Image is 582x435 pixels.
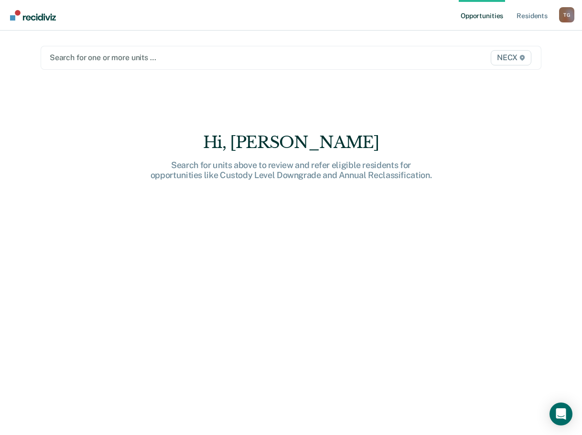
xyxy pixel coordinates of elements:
div: Open Intercom Messenger [550,403,572,425]
div: T G [559,7,574,22]
img: Recidiviz [10,10,56,21]
div: Hi, [PERSON_NAME] [138,133,444,152]
span: NECX [491,50,531,65]
div: Search for units above to review and refer eligible residents for opportunities like Custody Leve... [138,160,444,180]
button: Profile dropdown button [559,7,574,22]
